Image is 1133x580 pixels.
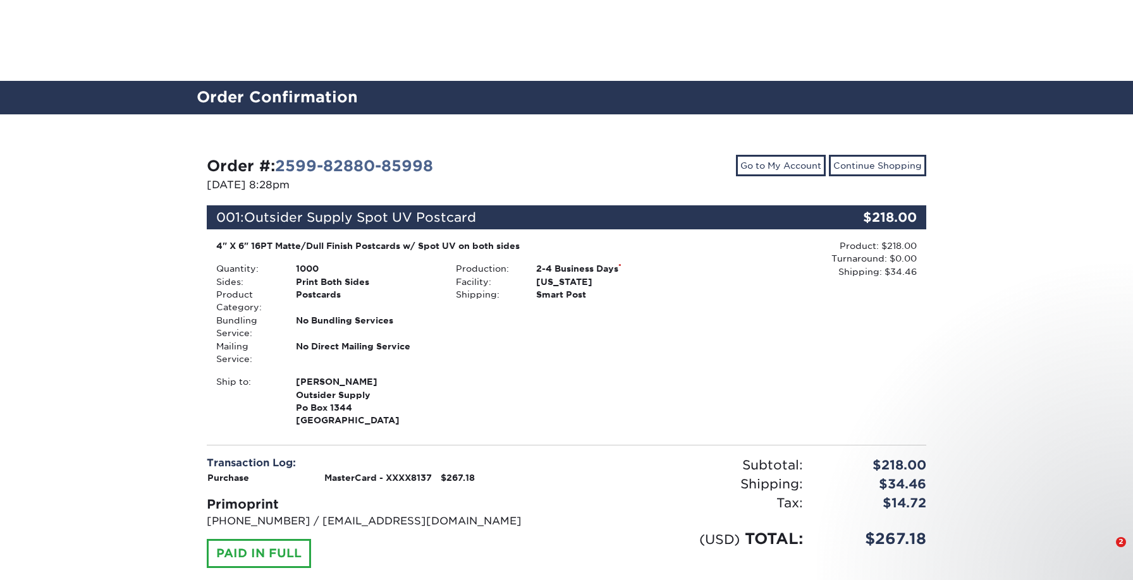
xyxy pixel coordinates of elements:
[207,375,286,427] div: Ship to:
[286,275,446,288] div: Print Both Sides
[812,528,936,550] div: $267.18
[207,314,286,340] div: Bundling Service:
[207,262,286,275] div: Quantity:
[207,157,433,175] strong: Order #:
[296,375,437,388] span: [PERSON_NAME]
[829,155,926,176] a: Continue Shopping
[527,262,687,275] div: 2-4 Business Days
[286,314,446,340] div: No Bundling Services
[527,288,687,301] div: Smart Post
[296,375,437,425] strong: [GEOGRAPHIC_DATA]
[207,275,286,288] div: Sides:
[207,456,557,471] div: Transaction Log:
[446,262,526,275] div: Production:
[736,155,826,176] a: Go to My Account
[699,531,740,547] small: (USD)
[1090,537,1120,567] iframe: Intercom live chat
[1116,537,1126,547] span: 2
[286,288,446,314] div: Postcards
[275,157,433,175] a: 2599-82880-85998
[812,493,936,512] div: $14.72
[207,178,557,193] p: [DATE] 8:28pm
[296,401,437,414] span: Po Box 1344
[566,474,812,493] div: Shipping:
[286,340,446,366] div: No Direct Mailing Service
[187,86,946,109] h2: Order Confirmation
[446,275,526,288] div: Facility:
[441,473,475,483] strong: $267.18
[207,473,249,483] strong: Purchase
[745,529,803,548] span: TOTAL:
[812,474,936,493] div: $34.46
[216,239,677,252] div: 4" X 6" 16PT Matte/Dull Finish Postcards w/ Spot UV on both sides
[806,205,926,229] div: $218.00
[296,389,437,401] span: Outsider Supply
[446,288,526,301] div: Shipping:
[324,473,432,483] strong: MasterCard - XXXX8137
[207,495,557,514] div: Primoprint
[244,210,476,225] span: Outsider Supply Spot UV Postcard
[812,456,936,474] div: $218.00
[207,340,286,366] div: Mailing Service:
[207,288,286,314] div: Product Category:
[207,205,806,229] div: 001:
[566,456,812,474] div: Subtotal:
[286,262,446,275] div: 1000
[207,514,557,529] p: [PHONE_NUMBER] / [EMAIL_ADDRESS][DOMAIN_NAME]
[207,539,311,568] div: PAID IN FULL
[687,239,917,278] div: Product: $218.00 Turnaround: $0.00 Shipping: $34.46
[527,275,687,288] div: [US_STATE]
[566,493,812,512] div: Tax:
